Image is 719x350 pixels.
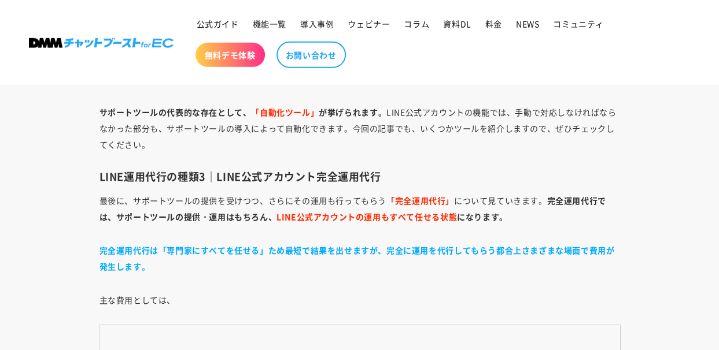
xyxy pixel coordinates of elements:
img: 株式会社DMM Boost [29,38,174,48]
h3: LINE運用代行の種類3｜LINE公式アカウント完全運用代行 [99,170,620,183]
b: LINE公式アカウントの運用もすべて任せる状態 [276,211,457,222]
a: コミュニティ [546,12,611,36]
b: 完全運用代行では、サポートツールの提供・運用はもちろん、 [99,195,606,222]
span: 無料デモ体験 [205,50,256,60]
a: NEWS [509,12,546,36]
b: サポートツールの代表的な存在として、 [99,106,252,118]
span: コミュニティ [553,18,604,29]
p: LINE公式アカウントの機能では、手動で対応しなければならなかった部分も、サポートツールの導入によって自動化できます。今回の記事でも、いくつかツールを紹介しますので、ぜひチェックしてください。 [99,104,620,152]
b: 「自動化ツール」 [251,106,319,118]
p: 最後に、サポートツールの提供を受けつつ、さらにその運用も行ってもらう について見ていきます。 [99,192,620,225]
span: 導入事例 [300,18,334,29]
b: が挙げられます。 [319,106,386,118]
a: 料金 [478,12,509,36]
b: 「完全運用代行」 [386,195,454,206]
span: コラム [404,18,429,29]
a: 機能一覧 [246,12,293,36]
b: 完全運用代行は「専門家にすべてを任せる」ため最短で結果を出せますが、完全に運用を代行してもらう都合上さまざまな場面で費用が発生します。 [99,244,615,272]
span: 資料DL [443,18,471,29]
a: 無料デモ体験 [196,43,265,67]
a: コラム [397,12,436,36]
p: 主な費用としては、 [99,292,620,308]
a: 資料DL [436,12,478,36]
span: 機能一覧 [253,18,286,29]
span: NEWS [516,18,539,29]
span: お問い合わせ [286,50,337,60]
a: ウェビナー [341,12,397,36]
a: お問い合わせ [276,42,346,68]
a: 公式ガイド [190,12,246,36]
b: になります。 [457,211,508,222]
span: 料金 [485,18,502,29]
a: 導入事例 [293,12,341,36]
span: ウェビナー [348,18,390,29]
span: 公式ガイド [197,18,239,29]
